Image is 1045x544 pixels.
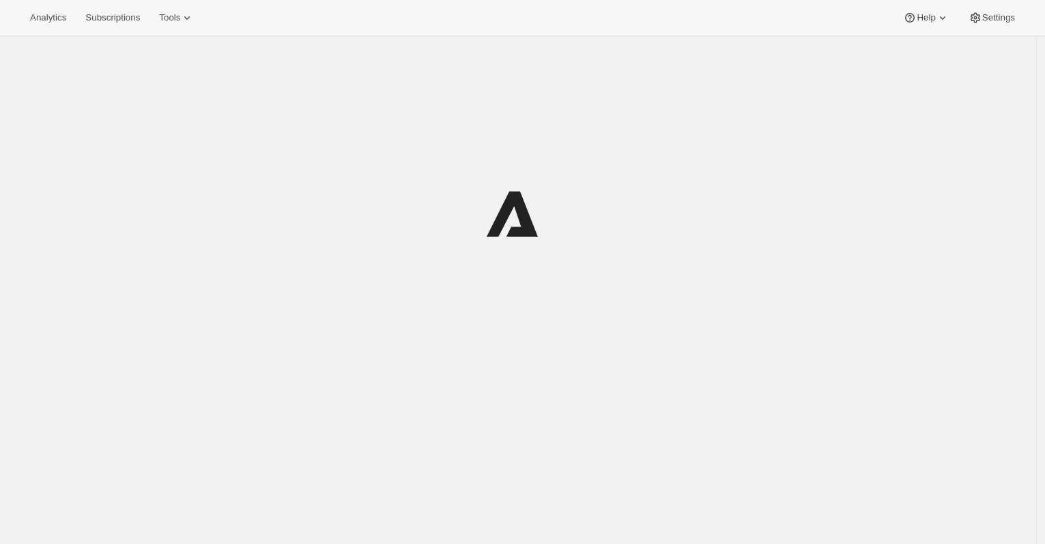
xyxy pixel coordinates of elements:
[917,12,935,23] span: Help
[77,8,148,27] button: Subscriptions
[85,12,140,23] span: Subscriptions
[159,12,180,23] span: Tools
[30,12,66,23] span: Analytics
[151,8,202,27] button: Tools
[982,12,1015,23] span: Settings
[22,8,74,27] button: Analytics
[960,8,1023,27] button: Settings
[895,8,957,27] button: Help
